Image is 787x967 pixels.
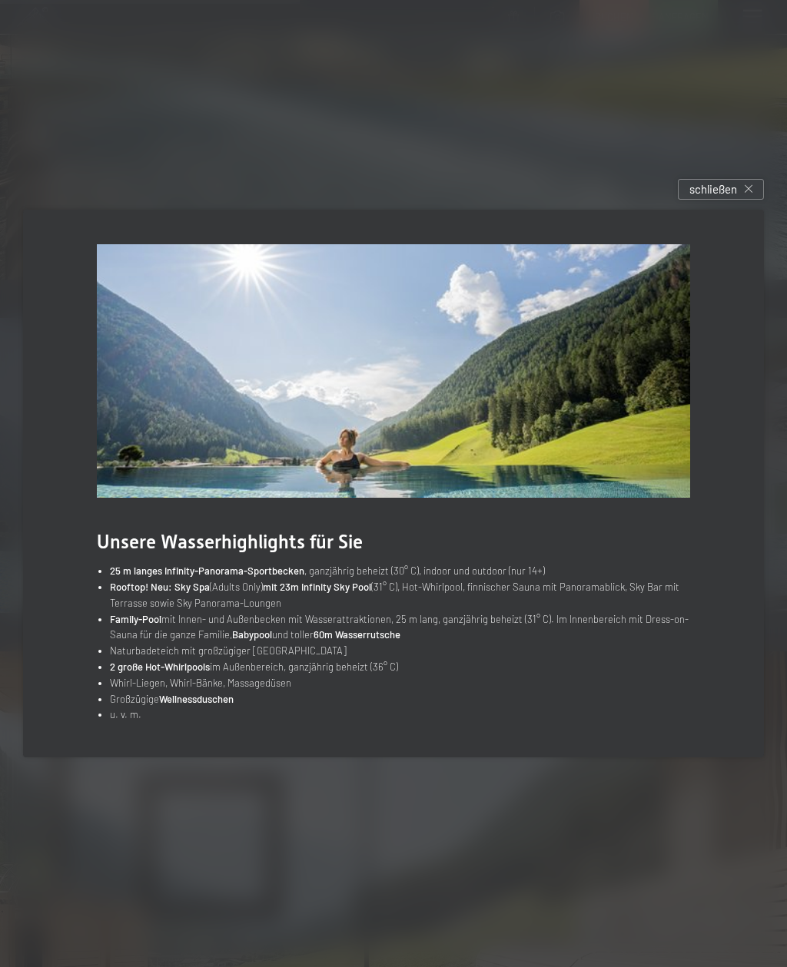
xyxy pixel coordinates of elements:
[110,643,689,659] li: Naturbadeteich mit großzügiger [GEOGRAPHIC_DATA]
[97,244,689,498] img: Wasserträume mit Panoramablick auf die Landschaft
[110,563,689,579] li: , ganzjährig beheizt (30° C), indoor und outdoor (nur 14+)
[110,581,210,593] strong: Rooftop! Neu: Sky Spa
[110,565,304,577] strong: 25 m langes Infinity-Panorama-Sportbecken
[263,581,371,593] strong: mit 23m Infinity Sky Pool
[110,613,161,625] strong: Family-Pool
[232,628,272,641] strong: Babypool
[314,628,400,641] strong: 60m Wasserrutsche
[110,611,689,644] li: mit Innen- und Außenbecken mit Wasserattraktionen, 25 m lang, ganzjährig beheizt (31° C). Im Inne...
[97,531,363,553] span: Unsere Wasserhighlights für Sie
[110,579,689,611] li: (Adults Only) (31° C), Hot-Whirlpool, finnischer Sauna mit Panoramablick, Sky Bar mit Terrasse so...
